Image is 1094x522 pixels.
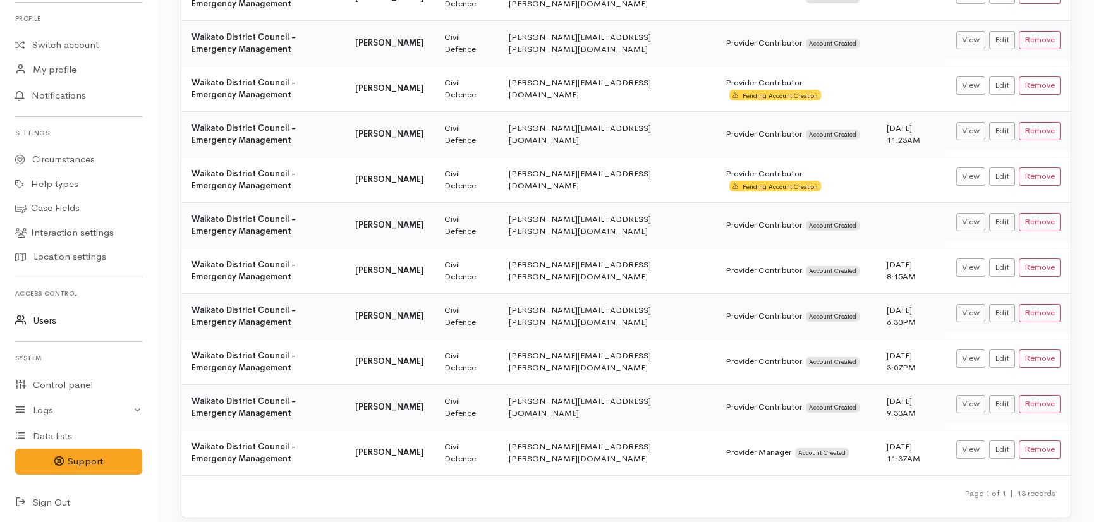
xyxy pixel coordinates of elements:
a: Edit [989,440,1015,459]
span: Account Created [806,221,860,231]
a: Edit [989,349,1015,368]
a: Edit [989,304,1015,322]
td: Civil Defence [434,202,499,248]
div: Provider Contributor [726,310,866,322]
a: Edit [989,167,1015,186]
span: Account Created [806,266,860,276]
button: Remove [1019,31,1061,49]
td: [PERSON_NAME][EMAIL_ADDRESS][DOMAIN_NAME] [499,384,715,430]
td: [PERSON_NAME][EMAIL_ADDRESS][DOMAIN_NAME] [499,111,715,157]
td: [PERSON_NAME][EMAIL_ADDRESS][PERSON_NAME][DOMAIN_NAME] [499,430,715,475]
td: Civil Defence [434,20,499,66]
a: View [956,349,985,368]
td: [PERSON_NAME][EMAIL_ADDRESS][DOMAIN_NAME] [499,157,715,202]
td: Civil Defence [434,248,499,293]
b: Waikato District Council - Emergency Management [191,168,296,191]
a: View [956,258,985,277]
span: Account Created [806,357,860,367]
button: Remove [1019,213,1061,231]
b: [PERSON_NAME] [355,174,424,185]
a: Edit [989,76,1015,95]
b: Waikato District Council - Emergency Management [191,32,296,55]
button: Remove [1019,395,1061,413]
td: [DATE] 11:23AM [877,111,946,157]
a: Edit [989,31,1015,49]
b: Waikato District Council - Emergency Management [191,259,296,282]
b: [PERSON_NAME] [355,83,424,94]
div: Provider Manager [726,446,866,459]
td: [PERSON_NAME][EMAIL_ADDRESS][PERSON_NAME][DOMAIN_NAME] [499,339,715,384]
a: View [956,395,985,413]
td: Civil Defence [434,157,499,202]
td: Civil Defence [434,339,499,384]
a: View [956,31,985,49]
b: Waikato District Council - Emergency Management [191,305,296,328]
button: Remove [1019,258,1061,277]
a: Edit [989,122,1015,140]
button: Remove [1019,349,1061,368]
a: View [956,76,985,95]
div: Provider Contributor [726,219,866,231]
span: Pending Account Creation [729,181,821,191]
b: [PERSON_NAME] [355,310,424,321]
span: Pending Account Creation [729,90,821,100]
button: Remove [1019,304,1061,322]
td: [DATE] 6:30PM [877,293,946,339]
span: Account Created [806,39,860,49]
span: Account Created [795,448,849,458]
td: [DATE] 3:07PM [877,339,946,384]
div: Provider Contributor [726,128,866,140]
button: Remove [1019,440,1061,459]
td: Civil Defence [434,66,499,111]
td: [PERSON_NAME][EMAIL_ADDRESS][PERSON_NAME][DOMAIN_NAME] [499,20,715,66]
h6: Access control [15,285,142,302]
td: [PERSON_NAME][EMAIL_ADDRESS][DOMAIN_NAME] [499,66,715,111]
a: View [956,213,985,231]
button: Support [15,449,142,475]
b: [PERSON_NAME] [355,265,424,276]
a: View [956,440,985,459]
a: View [956,122,985,140]
a: Edit [989,258,1015,277]
b: [PERSON_NAME] [355,401,424,412]
a: View [956,304,985,322]
a: View [956,167,985,186]
button: Remove [1019,167,1061,186]
div: Provider Contributor [726,264,866,277]
td: [PERSON_NAME][EMAIL_ADDRESS][PERSON_NAME][DOMAIN_NAME] [499,202,715,248]
b: Waikato District Council - Emergency Management [191,396,296,419]
b: [PERSON_NAME] [355,128,424,139]
span: Account Created [806,312,860,322]
b: Waikato District Council - Emergency Management [191,214,296,237]
small: Page 1 of 1 13 records [964,488,1055,499]
button: Remove [1019,122,1061,140]
h6: Settings [15,124,142,142]
h6: System [15,349,142,367]
span: | [1010,488,1013,499]
a: Edit [989,213,1015,231]
span: Account Created [806,403,860,413]
td: Civil Defence [434,111,499,157]
td: [DATE] 11:37AM [877,430,946,475]
td: [DATE] 8:15AM [877,248,946,293]
b: [PERSON_NAME] [355,447,424,458]
b: Waikato District Council - Emergency Management [191,77,296,100]
td: [DATE] 9:33AM [877,384,946,430]
b: Waikato District Council - Emergency Management [191,350,296,373]
td: [PERSON_NAME][EMAIL_ADDRESS][PERSON_NAME][DOMAIN_NAME] [499,293,715,339]
div: Provider Contributor [726,355,866,368]
b: [PERSON_NAME] [355,356,424,367]
b: Waikato District Council - Emergency Management [191,441,296,464]
div: Provider Contributor [726,401,866,413]
span: Account Created [806,130,860,140]
b: [PERSON_NAME] [355,37,424,48]
div: Provider Contributor [726,76,866,101]
b: Waikato District Council - Emergency Management [191,123,296,146]
div: Provider Contributor [726,167,866,192]
b: [PERSON_NAME] [355,219,424,230]
button: Remove [1019,76,1061,95]
div: Provider Contributor [726,37,866,49]
td: Civil Defence [434,430,499,475]
td: [PERSON_NAME][EMAIL_ADDRESS][PERSON_NAME][DOMAIN_NAME] [499,248,715,293]
h6: Profile [15,10,142,27]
